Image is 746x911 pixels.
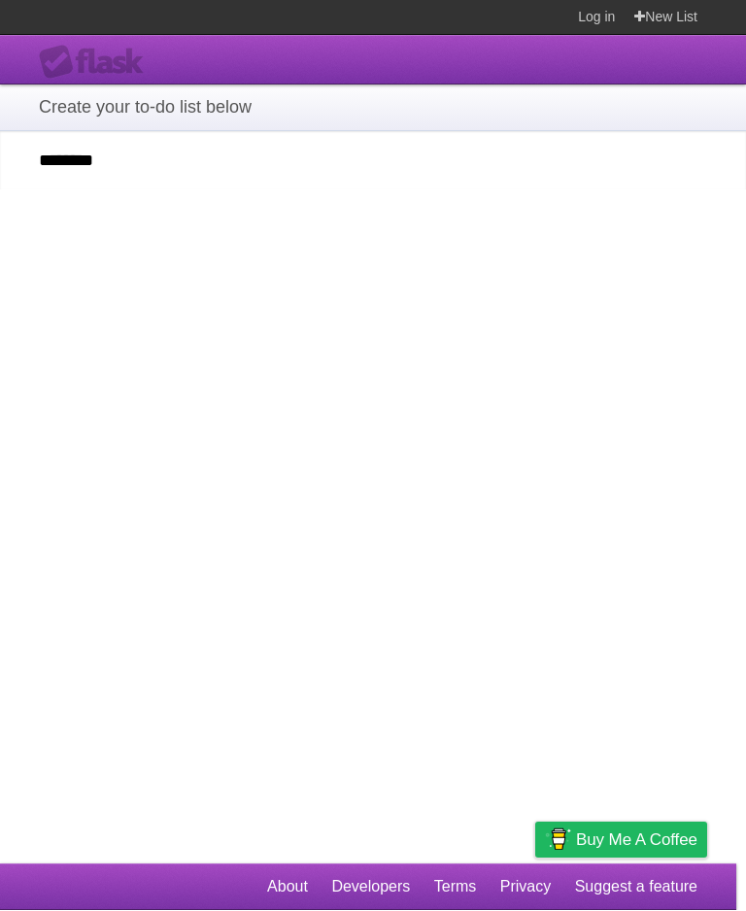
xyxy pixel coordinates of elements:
a: Suggest a feature [575,869,697,906]
img: Buy me a coffee [545,824,571,857]
a: Buy me a coffee [535,823,707,859]
a: About [267,869,308,906]
a: Terms [434,869,477,906]
h1: Create your to-do list below [39,95,707,121]
span: Buy me a coffee [576,824,697,858]
a: Privacy [500,869,551,906]
a: Developers [331,869,410,906]
div: Flask [39,46,155,81]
